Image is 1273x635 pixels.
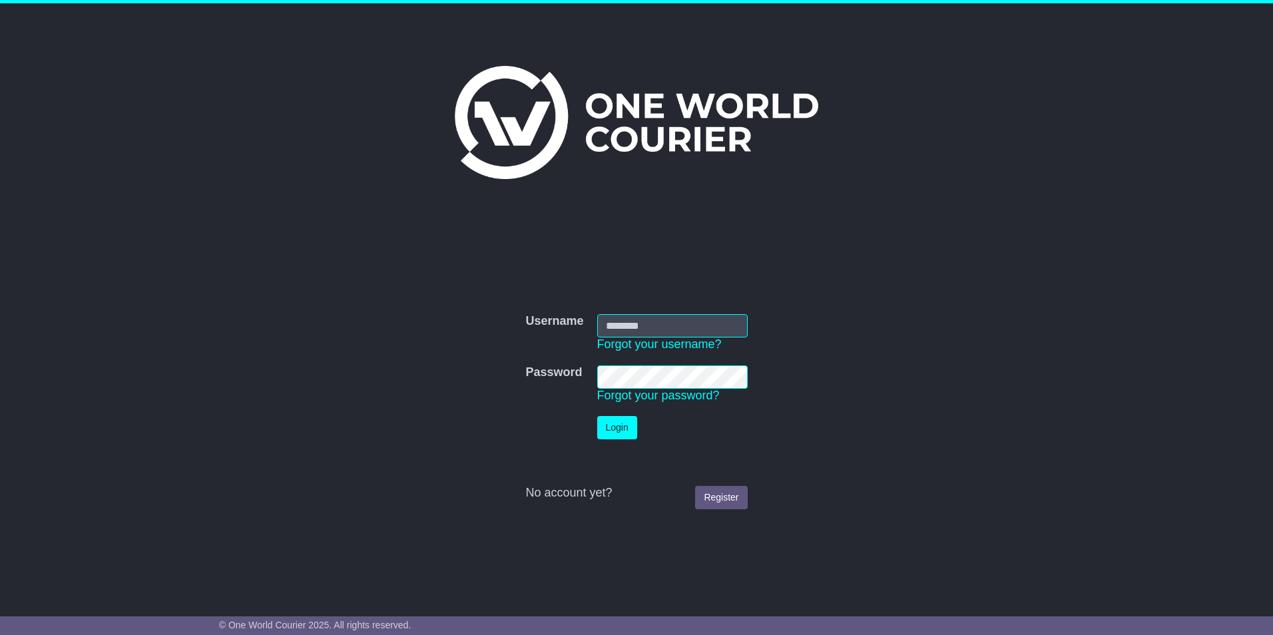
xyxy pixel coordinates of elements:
a: Register [695,486,747,509]
div: No account yet? [525,486,747,501]
a: Forgot your password? [597,389,720,402]
a: Forgot your username? [597,337,722,351]
button: Login [597,416,637,439]
img: One World [455,66,818,179]
label: Password [525,365,582,380]
label: Username [525,314,583,329]
span: © One World Courier 2025. All rights reserved. [219,620,411,630]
